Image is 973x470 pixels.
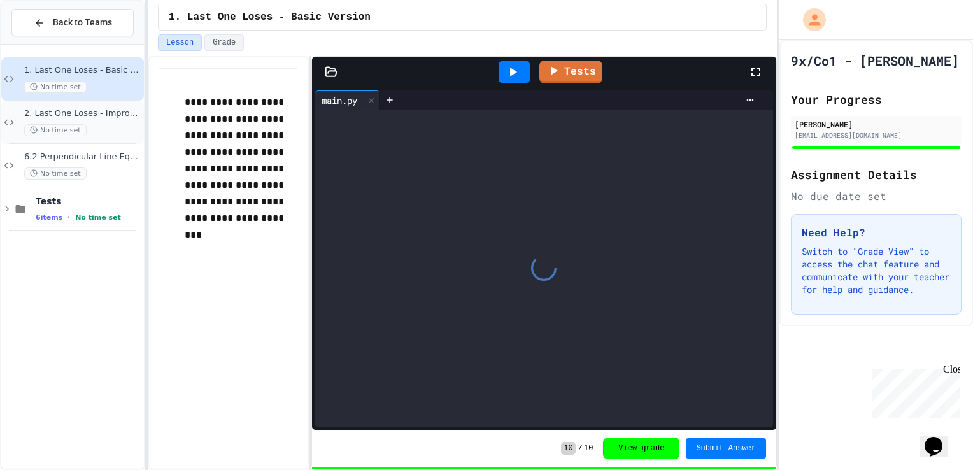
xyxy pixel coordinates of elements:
span: Submit Answer [696,443,756,453]
span: No time set [24,124,87,136]
h2: Assignment Details [791,166,962,183]
span: Tests [36,196,141,207]
span: 10 [561,442,575,455]
span: No time set [24,167,87,180]
div: My Account [790,5,829,34]
iframe: chat widget [867,364,960,418]
button: Back to Teams [11,9,134,36]
span: 1. Last One Loses - Basic Version [24,65,141,76]
a: Tests [539,61,602,83]
div: [PERSON_NAME] [795,118,958,130]
button: Grade [204,34,244,51]
div: [EMAIL_ADDRESS][DOMAIN_NAME] [795,131,958,140]
span: / [578,443,583,453]
div: Chat with us now!Close [5,5,88,81]
h3: Need Help? [802,225,951,240]
button: Lesson [158,34,202,51]
button: View grade [603,438,679,459]
span: 2. Last One Loses - Improved Version [24,108,141,119]
span: Back to Teams [53,16,112,29]
div: No due date set [791,189,962,204]
p: Switch to "Grade View" to access the chat feature and communicate with your teacher for help and ... [802,245,951,296]
div: main.py [315,94,364,107]
span: • [67,212,70,222]
span: 6 items [36,213,62,222]
h1: 9x/Co1 - [PERSON_NAME] [791,52,959,69]
iframe: chat widget [920,419,960,457]
span: 10 [584,443,593,453]
span: No time set [24,81,87,93]
span: No time set [75,213,121,222]
span: 6.2 Perpendicular Line Equation [24,152,141,162]
span: 1. Last One Loses - Basic Version [169,10,371,25]
button: Submit Answer [686,438,766,459]
h2: Your Progress [791,90,962,108]
div: main.py [315,90,380,110]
